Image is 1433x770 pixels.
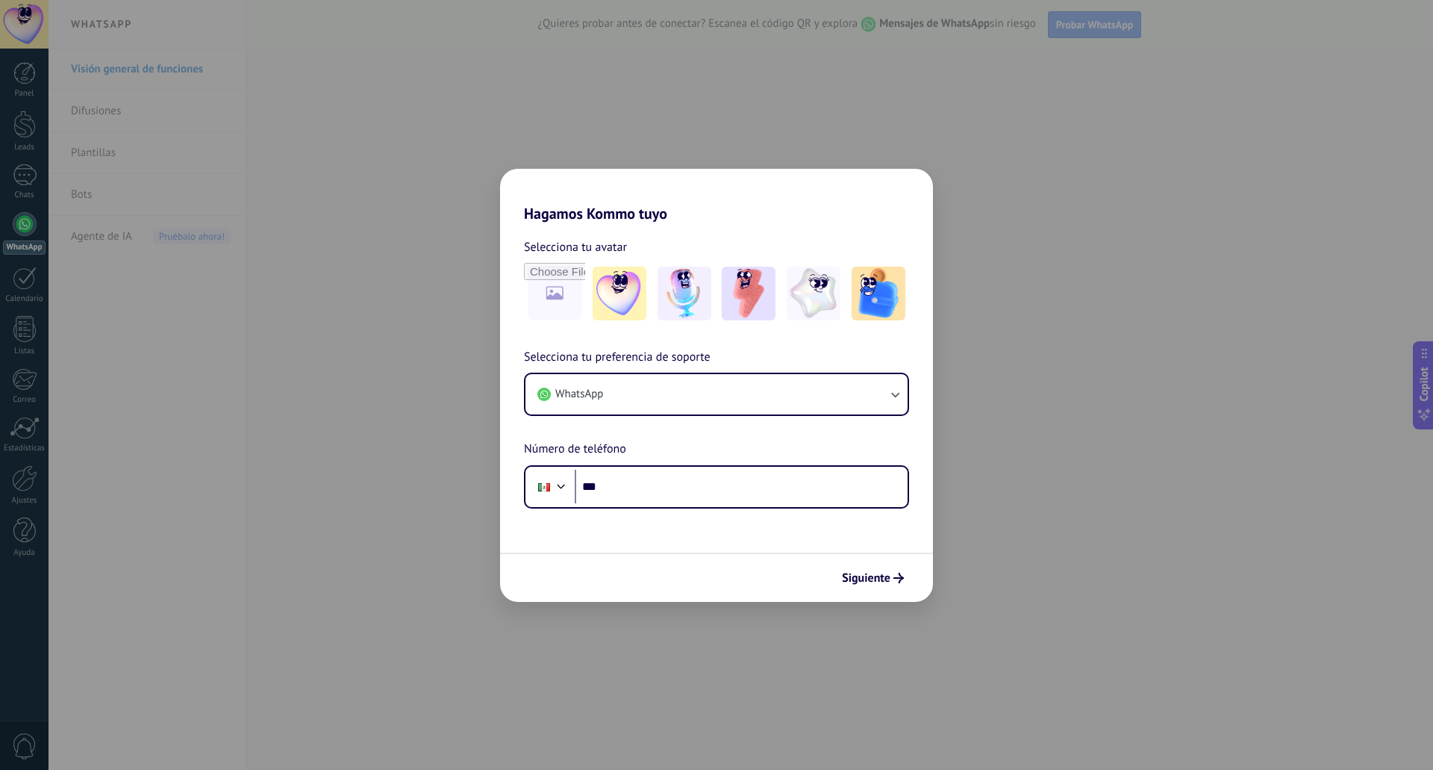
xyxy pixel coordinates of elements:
[524,440,626,459] span: Número de teléfono
[658,267,711,320] img: -2.jpeg
[842,573,890,583] span: Siguiente
[555,387,603,402] span: WhatsApp
[852,267,905,320] img: -5.jpeg
[500,169,933,223] h2: Hagamos Kommo tuyo
[524,237,627,257] span: Selecciona tu avatar
[593,267,646,320] img: -1.jpeg
[530,471,558,503] div: Mexico: + 52
[525,374,908,415] button: WhatsApp
[722,267,775,320] img: -3.jpeg
[524,348,711,367] span: Selecciona tu preferencia de soporte
[787,267,840,320] img: -4.jpeg
[835,565,911,591] button: Siguiente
